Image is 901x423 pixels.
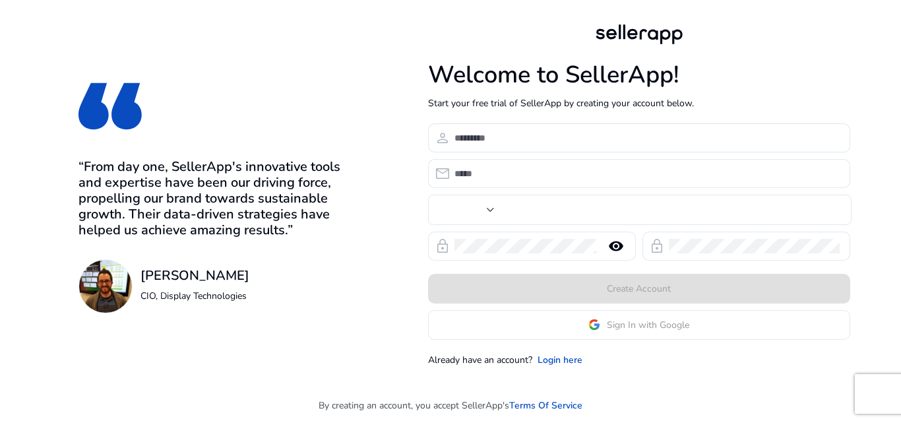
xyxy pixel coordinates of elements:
h3: [PERSON_NAME] [140,268,249,284]
span: lock [435,238,450,254]
p: CIO, Display Technologies [140,289,249,303]
span: email [435,166,450,181]
a: Terms Of Service [509,399,582,412]
p: Start your free trial of SellerApp by creating your account below. [428,96,850,110]
a: Login here [538,353,582,367]
span: lock [649,238,665,254]
h3: “From day one, SellerApp's innovative tools and expertise have been our driving force, propelling... [78,159,360,238]
p: Already have an account? [428,353,532,367]
mat-icon: remove_red_eye [600,238,632,254]
span: person [435,130,450,146]
h1: Welcome to SellerApp! [428,61,850,89]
